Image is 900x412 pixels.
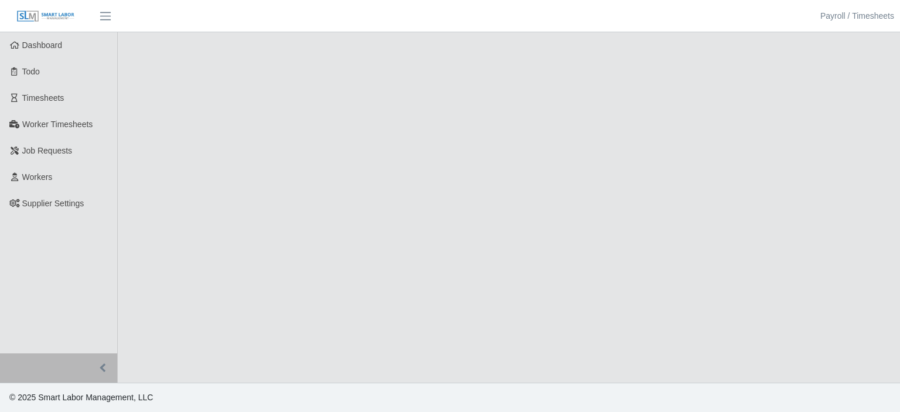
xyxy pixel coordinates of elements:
span: Job Requests [22,146,73,155]
span: © 2025 Smart Labor Management, LLC [9,393,153,402]
span: Supplier Settings [22,199,84,208]
a: Payroll / Timesheets [820,10,894,22]
span: Workers [22,172,53,182]
span: Timesheets [22,93,64,103]
img: SLM Logo [16,10,75,23]
span: Worker Timesheets [22,120,93,129]
span: Todo [22,67,40,76]
span: Dashboard [22,40,63,50]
